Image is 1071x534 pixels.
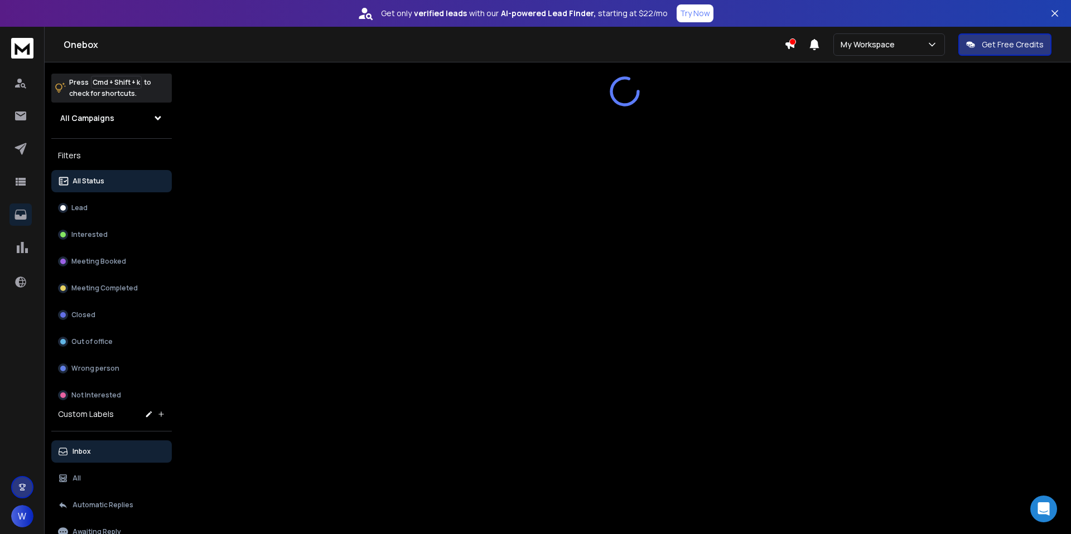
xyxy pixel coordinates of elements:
button: Wrong person [51,357,172,380]
p: Wrong person [71,364,119,373]
button: Closed [51,304,172,326]
button: Meeting Completed [51,277,172,299]
button: Out of office [51,331,172,353]
p: Meeting Booked [71,257,126,266]
p: Closed [71,310,95,319]
p: Inbox [73,447,91,456]
p: Meeting Completed [71,284,138,293]
p: Get only with our starting at $22/mo [381,8,668,19]
span: Cmd + Shift + k [91,76,142,89]
p: Automatic Replies [73,501,133,509]
button: Lead [51,197,172,219]
h1: Onebox [64,38,784,51]
p: Interested [71,230,108,239]
p: Out of office [71,337,113,346]
button: Interested [51,224,172,246]
h3: Custom Labels [58,409,114,420]
p: Get Free Credits [982,39,1044,50]
button: All [51,467,172,489]
div: Open Intercom Messenger [1030,496,1057,522]
button: Inbox [51,440,172,463]
button: Automatic Replies [51,494,172,516]
p: Press to check for shortcuts. [69,77,151,99]
strong: verified leads [414,8,467,19]
h1: All Campaigns [60,113,114,124]
button: W [11,505,33,527]
button: Meeting Booked [51,250,172,273]
p: All [73,474,81,483]
strong: AI-powered Lead Finder, [501,8,596,19]
p: Try Now [680,8,710,19]
img: logo [11,38,33,59]
p: My Workspace [841,39,899,50]
p: Not Interested [71,391,121,400]
p: Lead [71,203,88,212]
button: All Campaigns [51,107,172,129]
button: Not Interested [51,384,172,406]
h3: Filters [51,148,172,163]
button: Try Now [677,4,713,22]
button: All Status [51,170,172,192]
p: All Status [73,177,104,186]
button: Get Free Credits [958,33,1051,56]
